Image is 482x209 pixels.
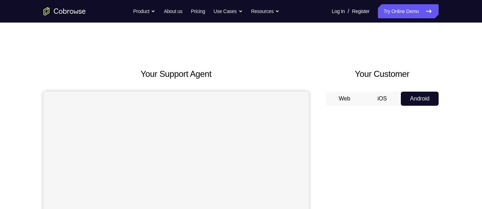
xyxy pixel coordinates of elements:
[326,92,363,106] button: Web
[164,4,182,18] a: About us
[251,4,280,18] button: Resources
[348,7,349,16] span: /
[191,4,205,18] a: Pricing
[378,4,439,18] a: Try Online Demo
[326,68,439,80] h2: Your Customer
[43,68,309,80] h2: Your Support Agent
[332,4,345,18] a: Log In
[352,4,369,18] a: Register
[213,4,242,18] button: Use Cases
[401,92,439,106] button: Android
[43,7,86,16] a: Go to the home page
[363,92,401,106] button: iOS
[133,4,156,18] button: Product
